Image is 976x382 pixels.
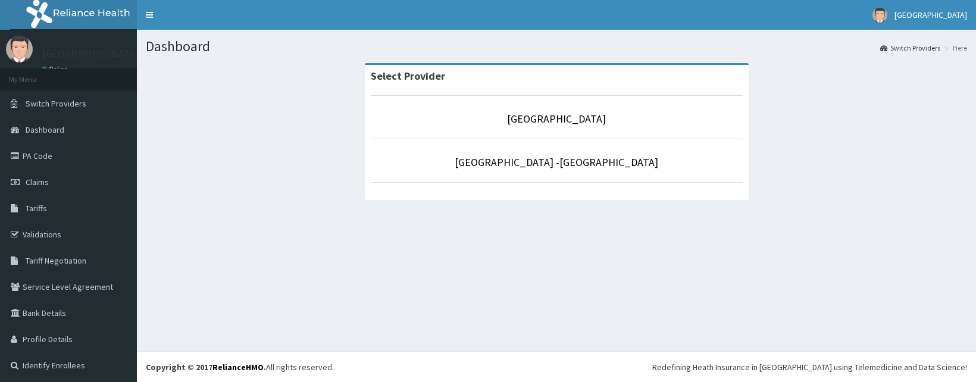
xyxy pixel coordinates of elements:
span: Claims [26,177,49,187]
img: User Image [872,8,887,23]
span: Switch Providers [26,98,86,109]
footer: All rights reserved. [137,352,976,382]
li: Here [941,43,967,53]
a: [GEOGRAPHIC_DATA] -[GEOGRAPHIC_DATA] [455,155,658,169]
a: [GEOGRAPHIC_DATA] [507,112,606,126]
div: Redefining Heath Insurance in [GEOGRAPHIC_DATA] using Telemedicine and Data Science! [652,361,967,373]
span: [GEOGRAPHIC_DATA] [894,10,967,20]
a: Online [42,65,70,73]
strong: Copyright © 2017 . [146,362,266,372]
a: Switch Providers [880,43,940,53]
img: User Image [6,36,33,62]
h1: Dashboard [146,39,967,54]
span: Dashboard [26,124,64,135]
span: Tariff Negotiation [26,255,86,266]
a: RelianceHMO [212,362,264,372]
span: Tariffs [26,203,47,214]
p: [GEOGRAPHIC_DATA] [42,48,140,59]
strong: Select Provider [371,69,445,83]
